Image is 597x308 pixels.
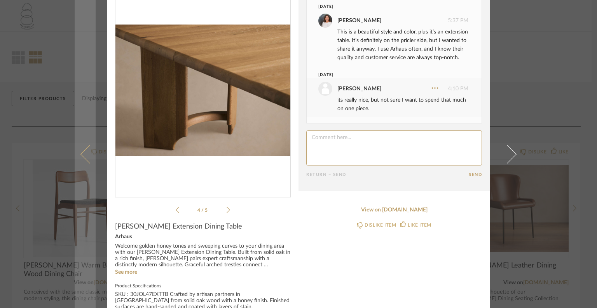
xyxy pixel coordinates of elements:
[197,208,201,213] span: 4
[365,221,396,229] div: DISLIKE ITEM
[115,282,291,289] label: Product Specifications
[408,221,431,229] div: LIKE ITEM
[337,16,381,25] div: [PERSON_NAME]
[115,234,291,240] div: Arhaus
[306,207,482,213] a: View on [DOMAIN_NAME]
[306,172,469,177] div: Return = Send
[115,243,291,268] div: Welcome golden honey tones and sweeping curves to your dining area with our [PERSON_NAME] Extensi...
[115,222,242,231] span: [PERSON_NAME] Extension Dining Table
[115,269,137,275] a: See more
[318,82,468,96] div: 4:10 PM
[201,208,205,213] span: /
[318,14,468,28] div: 5:37 PM
[337,84,381,93] div: [PERSON_NAME]
[205,208,209,213] span: 5
[318,4,454,10] div: [DATE]
[337,96,468,113] div: its really nice, but not sure I want to spend that much on one piece.
[337,28,468,62] div: This is a beautiful style and color, plus it’s an extension table. It’s definitely on the pricier...
[469,172,482,177] button: Send
[318,14,332,28] img: PEGGY HERRMANN
[318,72,454,78] div: [DATE]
